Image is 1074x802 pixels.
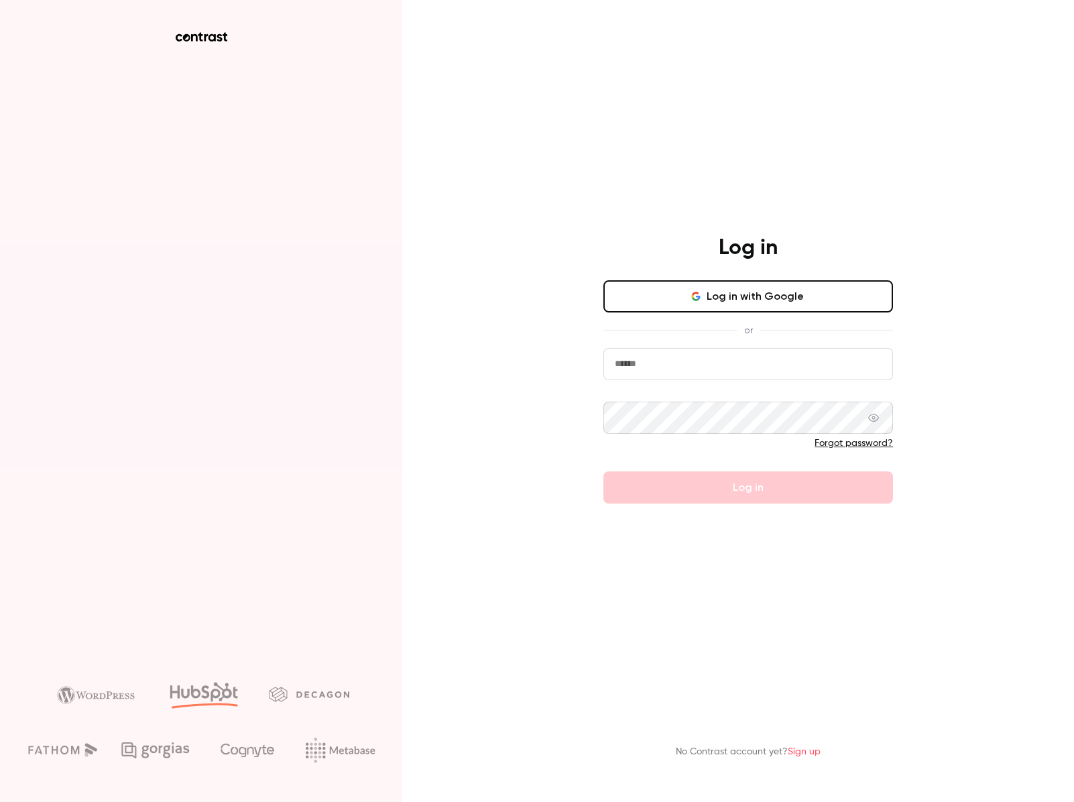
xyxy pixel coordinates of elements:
[788,747,821,756] a: Sign up
[603,280,893,312] button: Log in with Google
[719,235,778,262] h4: Log in
[269,687,349,701] img: decagon
[676,745,821,759] p: No Contrast account yet?
[815,439,893,448] a: Forgot password?
[737,323,760,337] span: or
